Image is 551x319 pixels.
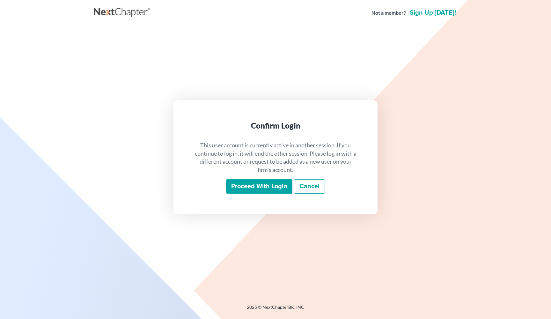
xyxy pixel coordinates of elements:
input: Proceed with login [226,179,292,194]
div: 2025 © NextChapterBK, INC [94,304,457,315]
p: This user account is currently active in another session. If you continue to log in, it will end ... [194,141,357,174]
a: Cancel [294,179,325,194]
a: Sign up [DATE]! [408,10,457,16]
div: Confirm Login [194,121,357,131]
strong: Not a member? [371,9,406,17]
